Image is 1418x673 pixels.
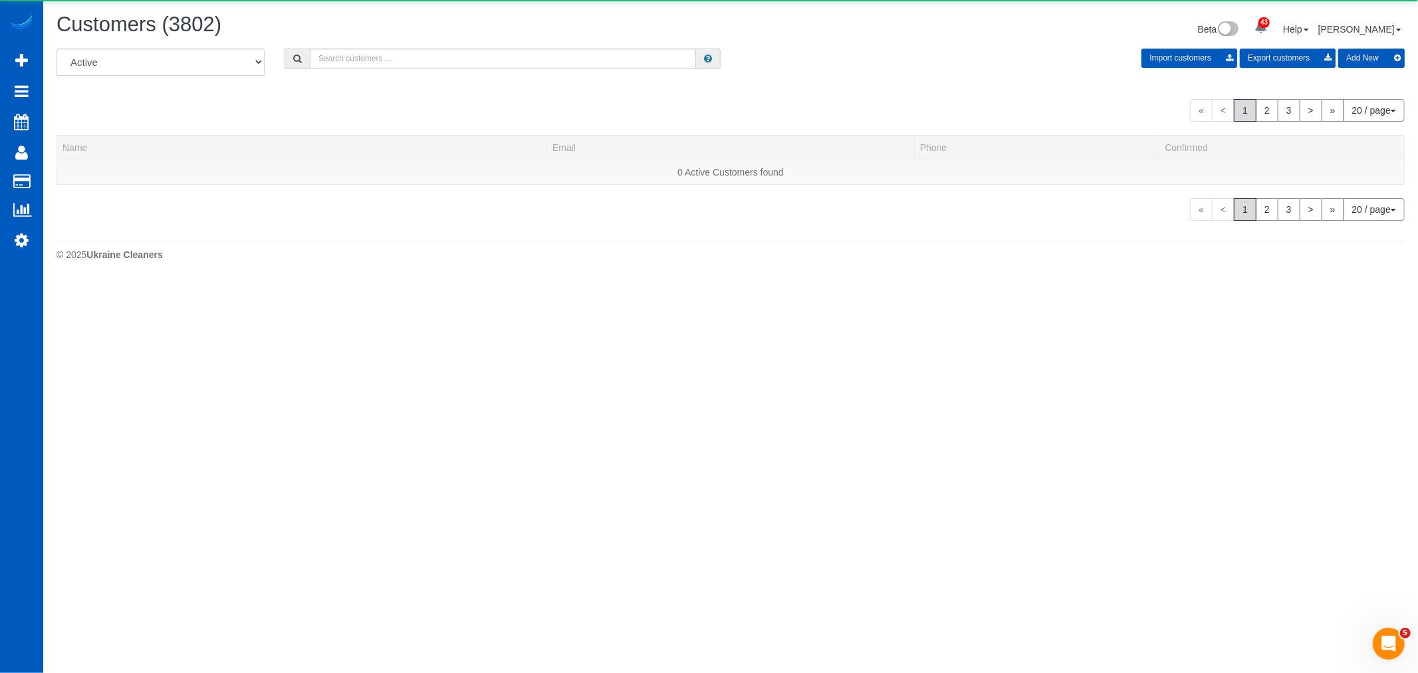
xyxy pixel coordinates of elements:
[8,13,35,32] img: Automaid Logo
[1278,198,1300,221] a: 3
[57,248,1405,261] div: © 2025
[1234,198,1256,221] span: 1
[1344,99,1405,122] button: 20 / page
[1212,198,1235,221] span: <
[1322,198,1344,221] a: »
[1234,99,1256,122] span: 1
[1141,49,1237,68] button: Import customers
[1190,99,1213,122] span: «
[1300,99,1322,122] a: >
[1300,198,1322,221] a: >
[57,160,1405,184] td: 0 Active Customers found
[1318,24,1401,35] a: [PERSON_NAME]
[86,249,162,260] strong: Ukraine Cleaners
[1283,24,1309,35] a: Help
[1278,99,1300,122] a: 3
[547,135,915,160] th: Email
[1198,24,1239,35] a: Beta
[1190,198,1405,221] nav: Pagination navigation
[57,135,547,160] th: Name
[1400,628,1411,638] span: 5
[1338,49,1405,68] button: Add New
[1159,135,1405,160] th: Confirmed
[57,13,221,36] span: Customers (3802)
[1373,628,1405,660] iframe: Intercom live chat
[1190,198,1213,221] span: «
[1344,198,1405,221] button: 20 / page
[1322,99,1344,122] a: »
[1240,49,1336,68] button: Export customers
[1217,21,1239,39] img: New interface
[1256,198,1278,221] a: 2
[1190,99,1405,122] nav: Pagination navigation
[914,135,1159,160] th: Phone
[1256,99,1278,122] a: 2
[1212,99,1235,122] span: <
[1258,17,1270,28] span: 43
[1248,13,1274,43] a: 43
[310,49,696,69] input: Search customers ...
